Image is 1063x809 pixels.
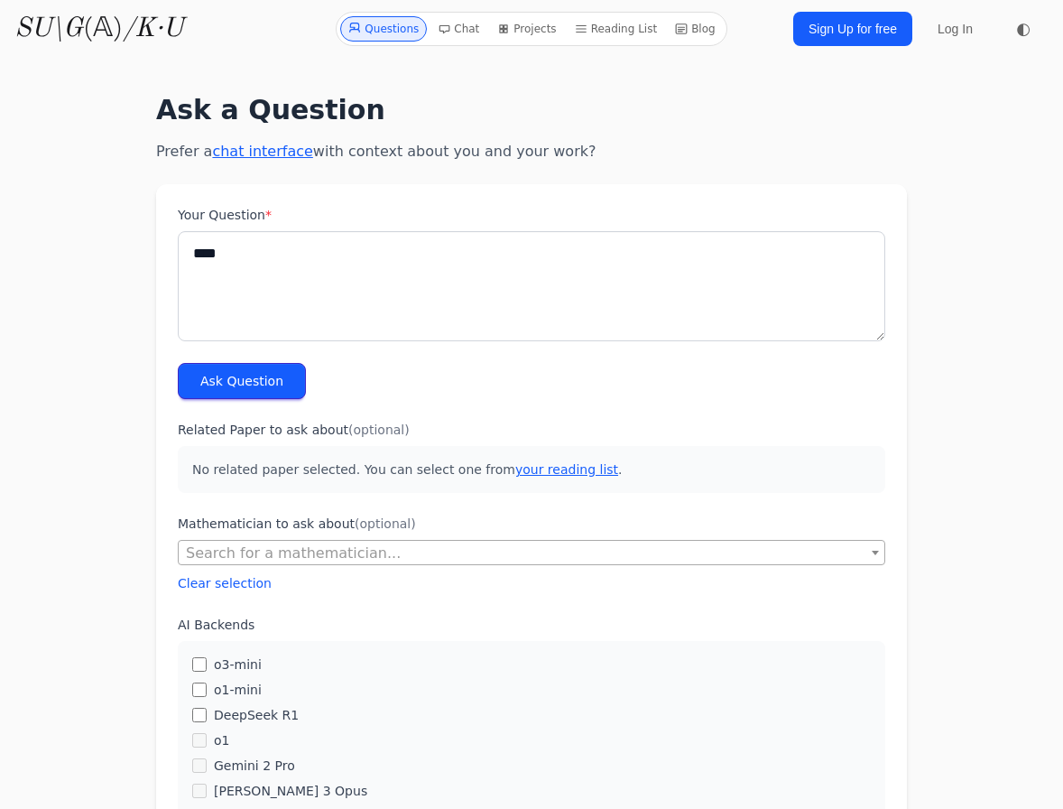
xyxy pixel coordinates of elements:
label: o1 [214,731,229,749]
label: o3-mini [214,656,262,674]
label: DeepSeek R1 [214,706,299,724]
a: Chat [430,16,486,42]
a: your reading list [515,462,618,477]
span: (optional) [348,423,410,437]
span: Search for a mathematician... [186,544,401,562]
label: o1-mini [214,681,262,699]
a: Log In [927,13,984,45]
span: (optional) [355,516,416,531]
p: Prefer a with context about you and your work? [156,141,907,163]
label: [PERSON_NAME] 3 Opus [214,782,367,800]
a: Questions [340,16,427,42]
a: SU\G(𝔸)/K·U [14,13,183,45]
label: Your Question [178,206,885,224]
button: Ask Question [178,363,306,399]
a: Projects [490,16,563,42]
a: chat interface [212,143,312,160]
button: ◐ [1005,11,1041,47]
p: No related paper selected. You can select one from . [178,446,885,493]
h1: Ask a Question [156,94,907,126]
a: Sign Up for free [793,12,912,46]
a: Reading List [568,16,665,42]
button: Clear selection [178,574,272,592]
label: AI Backends [178,616,885,634]
i: /K·U [123,15,183,42]
label: Mathematician to ask about [178,515,885,533]
a: Blog [668,16,723,42]
span: Search for a mathematician... [178,540,885,565]
span: Search for a mathematician... [179,541,884,566]
label: Related Paper to ask about [178,421,885,439]
span: ◐ [1016,21,1031,37]
label: Gemini 2 Pro [214,757,295,775]
i: SU\G [14,15,83,42]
